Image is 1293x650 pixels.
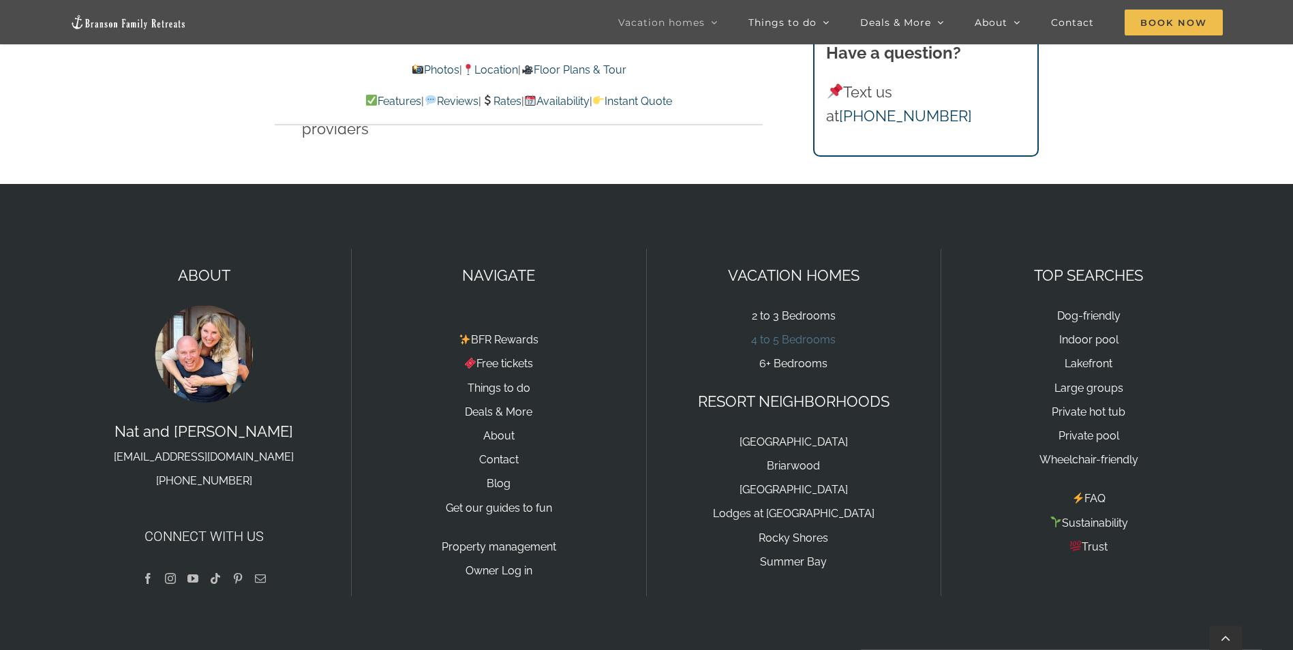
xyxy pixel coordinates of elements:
[210,573,221,584] a: Tiktok
[759,531,828,544] a: Rocky Shores
[425,95,436,106] img: 💬
[463,64,474,75] img: 📍
[465,405,532,418] a: Deals & More
[412,63,459,76] a: Photos
[524,95,590,108] a: Availability
[462,63,518,76] a: Location
[70,264,337,288] p: ABOUT
[760,555,827,568] a: Summer Bay
[466,564,532,577] a: Owner Log in
[481,95,521,108] a: Rates
[1050,516,1061,527] img: 🌱
[593,95,604,106] img: 👉
[592,95,672,108] a: Instant Quote
[826,80,1025,128] p: Text us at
[1069,540,1108,553] a: Trust
[1059,429,1119,442] a: Private pool
[187,573,198,584] a: YouTube
[70,526,337,546] h4: Connect with us
[975,18,1007,27] span: About
[751,333,836,346] a: 4 to 5 Bedrooms
[142,573,153,584] a: Facebook
[232,573,243,584] a: Pinterest
[446,501,552,514] a: Get our guides to fun
[114,450,294,463] a: [EMAIL_ADDRESS][DOMAIN_NAME]
[275,93,763,110] p: | | | |
[660,390,928,414] p: RESORT NEIGHBORHOODS
[479,453,519,466] a: Contact
[255,573,266,584] a: Mail
[153,303,255,405] img: Nat and Tyann
[752,309,836,322] a: 2 to 3 Bedrooms
[165,573,176,584] a: Instagram
[1059,333,1119,346] a: Indoor pool
[1057,309,1121,322] a: Dog-friendly
[465,358,476,369] img: 🎟️
[522,64,533,75] img: 🎥
[1065,357,1112,370] a: Lakefront
[1052,405,1125,418] a: Private hot tub
[468,382,530,394] a: Things to do
[1050,516,1128,529] a: Sustainability
[713,507,874,520] a: Lodges at [GEOGRAPHIC_DATA]
[412,64,423,75] img: 📸
[759,357,827,370] a: 6+ Bedrooms
[839,107,972,125] a: [PHONE_NUMBER]
[459,334,470,345] img: ✨
[955,264,1223,288] p: TOP SEARCHES
[1073,493,1084,504] img: ⚡️
[618,18,705,27] span: Vacation homes
[767,459,820,472] a: Briarwood
[365,95,421,108] a: Features
[442,540,556,553] a: Property management
[1125,10,1223,35] span: Book Now
[860,18,931,27] span: Deals & More
[521,63,626,76] a: Floor Plans & Tour
[1072,492,1106,505] a: FAQ
[740,483,848,496] a: [GEOGRAPHIC_DATA]
[660,264,928,288] p: VACATION HOMES
[70,14,186,30] img: Branson Family Retreats Logo
[275,61,763,79] p: | |
[1039,453,1138,466] a: Wheelchair-friendly
[827,84,842,99] img: 📌
[464,357,533,370] a: Free tickets
[365,264,633,288] p: NAVIGATE
[424,95,478,108] a: Reviews
[1051,18,1094,27] span: Contact
[1054,382,1123,394] a: Large groups
[740,435,848,448] a: [GEOGRAPHIC_DATA]
[1070,540,1081,551] img: 💯
[366,95,377,106] img: ✅
[487,477,511,490] a: Blog
[459,333,538,346] a: BFR Rewards
[482,95,493,106] img: 💲
[156,474,252,487] a: [PHONE_NUMBER]
[70,420,337,492] p: Nat and [PERSON_NAME]
[748,18,817,27] span: Things to do
[525,95,536,106] img: 📆
[483,429,515,442] a: About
